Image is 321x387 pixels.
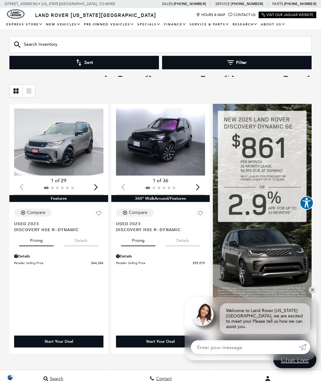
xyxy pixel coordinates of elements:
div: Pricing Details - Discovery HSE R-Dynamic [116,253,205,259]
span: $44,284 [91,261,103,265]
img: 2023 Land Rover Discovery HSE R-Dynamic 1 [116,109,205,176]
span: Search [48,376,63,381]
a: Used 2023Discovery HSE R-Dynamic [14,220,103,232]
div: Start Your Deal [146,339,175,344]
div: 1 / 2 [14,109,103,176]
a: Research [231,19,259,30]
div: Pricing Details - Discovery HSE R-Dynamic [14,253,103,259]
a: About Us [259,19,287,30]
button: Open user profile menu [214,371,321,386]
button: details tab [64,232,98,246]
button: Compare Vehicle [14,209,52,217]
a: Pre-Owned Vehicles [82,19,136,30]
img: Opt-Out Icon [3,374,18,381]
a: Specials [136,19,162,30]
div: Start Your Deal [45,339,73,344]
aside: Accessibility Help Desk [300,196,313,211]
a: Submit [299,340,310,354]
input: Enter your message [191,340,299,354]
a: Retailer Selling Price $55,070 [116,261,205,265]
div: Welcome to Land Rover [US_STATE][GEOGRAPHIC_DATA], we are excited to meet you! Please tell us how... [220,303,310,334]
span: $55,070 [193,261,205,265]
button: Explore your accessibility options [300,196,313,210]
div: 1 of 36 [116,177,205,184]
nav: Main Navigation [5,19,316,30]
a: Finance [162,19,188,30]
a: Visit Our Jaguar Website [261,13,313,17]
span: Discovery HSE R-Dynamic [14,226,99,232]
img: New Land Rover Discovery Lease and financing Offer Available [213,104,312,329]
span: Contact [155,376,172,381]
div: 1 of 29 [14,177,103,184]
img: 2023 Land Rover Discovery HSE R-Dynamic 1 [14,109,103,176]
input: Search Inventory [9,36,312,53]
div: Compare [27,210,45,215]
button: pricing tab [121,232,155,246]
div: Compare [129,210,147,215]
a: Hours & Map [196,13,225,17]
div: 1 / 2 [116,109,205,176]
a: Grid View [10,85,22,97]
a: [PHONE_NUMBER] [284,2,316,6]
div: Features [9,195,108,202]
a: land-rover [7,9,24,19]
section: Click to Open Cookie Consent Modal [3,374,18,381]
span: Land Rover [US_STATE][GEOGRAPHIC_DATA] [35,12,156,19]
span: 2 Vehicles for Sale in [US_STATE][GEOGRAPHIC_DATA], [GEOGRAPHIC_DATA] [11,67,310,77]
div: 360° WalkAround/Features [111,195,210,202]
a: Land Rover [US_STATE][GEOGRAPHIC_DATA] [31,12,160,19]
a: EXPRESS STORE [5,19,45,30]
span: Retailer Selling Price [116,261,193,265]
div: Next slide [193,180,202,194]
a: [STREET_ADDRESS] • [US_STATE][GEOGRAPHIC_DATA], CO 80905 [5,2,115,6]
span: Used 2023 [14,220,99,226]
div: Start Your Deal [14,336,103,347]
span: Used 2023 [116,220,201,226]
a: Service & Parts [188,19,231,30]
a: [PHONE_NUMBER] [174,2,206,6]
span: Discovery HSE R-Dynamic [116,226,201,232]
a: Used 2023Discovery HSE R-Dynamic [116,220,205,232]
img: Land Rover [7,9,24,19]
button: Save Vehicle [196,209,205,220]
button: Sort [9,56,159,69]
div: Next slide [92,180,100,194]
a: New Vehicles [45,19,82,30]
a: Retailer Selling Price $44,284 [14,261,103,265]
button: Save Vehicle [94,209,103,220]
button: Filter [162,56,312,69]
img: Agent profile photo [191,303,213,326]
span: Retailer Selling Price [14,261,91,265]
a: Contact Us [229,13,255,17]
button: details tab [165,232,200,246]
a: [PHONE_NUMBER] [231,2,263,6]
button: Compare Vehicle [116,209,154,217]
div: Start Your Deal [116,336,205,347]
button: pricing tab [19,232,54,246]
